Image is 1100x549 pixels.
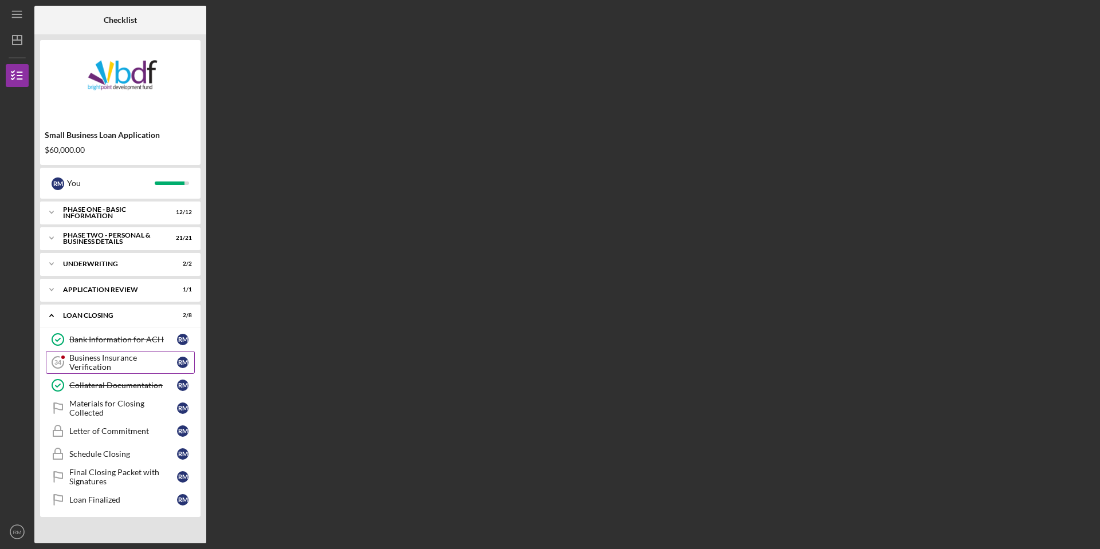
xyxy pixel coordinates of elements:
div: 2 / 2 [171,260,192,267]
div: Materials for Closing Collected [69,399,177,417]
tspan: 34 [54,359,62,366]
div: Final Closing Packet with Signatures [69,468,177,486]
div: Application Review [63,286,163,293]
div: You [67,173,155,193]
div: Collateral Documentation [69,381,177,390]
a: Loan FinalizedRM [46,488,195,511]
div: Phase One - Basic Information [63,206,163,219]
text: RM [13,529,22,535]
div: R M [177,494,188,505]
div: R M [52,177,64,190]
button: RM [6,520,29,543]
div: R M [177,448,188,460]
a: Schedule ClosingRM [46,443,195,465]
div: Small Business Loan Application [45,131,196,140]
div: R M [177,402,188,414]
div: PHASE TWO - PERSONAL & BUSINESS DETAILS [63,232,163,245]
div: Bank Information for ACH [69,335,177,344]
a: Letter of CommitmentRM [46,420,195,443]
div: Letter of Commitment [69,426,177,436]
b: Checklist [104,15,137,25]
div: 12 / 12 [171,209,192,216]
div: $60,000.00 [45,145,196,155]
div: R M [177,357,188,368]
div: 1 / 1 [171,286,192,293]
div: R M [177,380,188,391]
div: Underwriting [63,260,163,267]
div: R M [177,471,188,483]
img: Product logo [40,46,201,114]
div: R M [177,425,188,437]
div: R M [177,334,188,345]
div: 21 / 21 [171,235,192,242]
div: Loan Finalized [69,495,177,504]
a: Materials for Closing CollectedRM [46,397,195,420]
div: 2 / 8 [171,312,192,319]
div: Business Insurance Verification [69,353,177,372]
a: Bank Information for ACHRM [46,328,195,351]
div: Loan Closing [63,312,163,319]
a: Collateral DocumentationRM [46,374,195,397]
a: 34Business Insurance VerificationRM [46,351,195,374]
div: Schedule Closing [69,449,177,459]
a: Final Closing Packet with SignaturesRM [46,465,195,488]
